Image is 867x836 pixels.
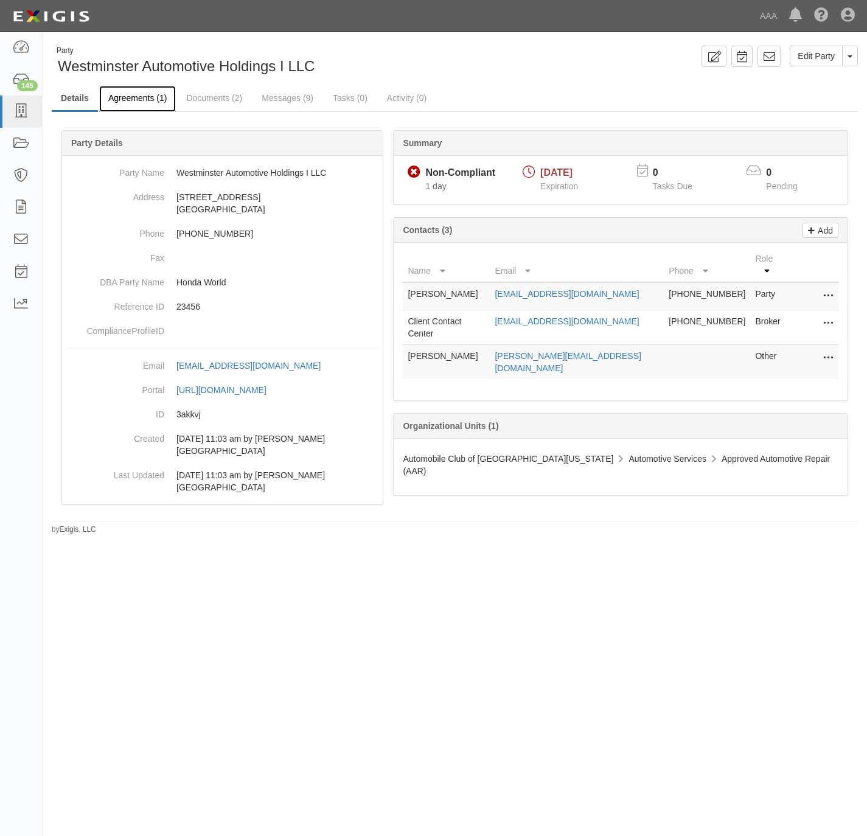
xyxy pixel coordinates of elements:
b: Party Details [71,138,123,148]
i: Help Center - Complianz [814,9,829,23]
span: Pending [766,181,797,191]
b: Summary [403,138,442,148]
div: [EMAIL_ADDRESS][DOMAIN_NAME] [176,360,321,372]
td: [PHONE_NUMBER] [664,282,750,310]
th: Role [750,248,790,282]
th: Name [403,248,490,282]
dt: Reference ID [67,294,164,313]
dd: 10/17/2024 11:03 am by Nsy Archibong-Usoro [67,463,378,500]
p: 0 [766,166,812,180]
td: [PHONE_NUMBER] [664,310,750,345]
dt: Address [67,185,164,203]
span: Automotive Services [628,454,706,464]
span: Westminster Automotive Holdings I LLC [58,58,315,74]
dt: Fax [67,246,164,264]
a: [PERSON_NAME][EMAIL_ADDRESS][DOMAIN_NAME] [495,351,641,373]
i: Non-Compliant [408,166,420,179]
span: Automobile Club of [GEOGRAPHIC_DATA][US_STATE] [403,454,613,464]
span: Since 10/01/2025 [425,181,446,191]
p: 0 [653,166,708,180]
a: Add [803,223,838,238]
td: [PERSON_NAME] [403,282,490,310]
a: [URL][DOMAIN_NAME] [176,385,280,395]
p: Add [815,223,833,237]
td: Party [750,282,790,310]
span: Tasks Due [653,181,692,191]
p: 23456 [176,301,378,313]
dt: ID [67,402,164,420]
b: Contacts (3) [403,225,452,235]
dd: [STREET_ADDRESS] [GEOGRAPHIC_DATA] [67,185,378,221]
small: by [52,524,96,535]
a: Activity (0) [378,86,436,110]
span: [DATE] [540,167,573,178]
dt: Email [67,354,164,372]
div: Non-Compliant [425,166,495,180]
dt: Party Name [67,161,164,179]
dt: DBA Party Name [67,270,164,288]
dt: Created [67,427,164,445]
th: Phone [664,248,750,282]
span: Expiration [540,181,578,191]
p: Honda World [176,276,378,288]
a: AAA [754,4,783,28]
td: Broker [750,310,790,345]
a: [EMAIL_ADDRESS][DOMAIN_NAME] [495,289,639,299]
td: [PERSON_NAME] [403,345,490,380]
a: [EMAIL_ADDRESS][DOMAIN_NAME] [495,316,639,326]
a: Documents (2) [177,86,251,110]
dd: 10/17/2024 11:03 am by Nsy Archibong-Usoro [67,427,378,463]
dt: Last Updated [67,463,164,481]
div: 145 [17,80,38,91]
dd: 3akkvj [67,402,378,427]
a: Tasks (0) [324,86,377,110]
a: [EMAIL_ADDRESS][DOMAIN_NAME] [176,361,334,371]
td: Client Contact Center [403,310,490,345]
dd: Westminster Automotive Holdings I LLC [67,161,378,185]
b: Organizational Units (1) [403,421,498,431]
a: Edit Party [790,46,843,66]
dd: [PHONE_NUMBER] [67,221,378,246]
dt: Phone [67,221,164,240]
a: Messages (9) [252,86,322,110]
div: Party [57,46,315,56]
td: Other [750,345,790,380]
dt: Portal [67,378,164,396]
th: Email [490,248,664,282]
div: Westminster Automotive Holdings I LLC [52,46,446,77]
img: logo-5460c22ac91f19d4615b14bd174203de0afe785f0fc80cf4dbbc73dc1793850b.png [9,5,93,27]
a: Agreements (1) [99,86,176,112]
a: Exigis, LLC [60,525,96,534]
dt: ComplianceProfileID [67,319,164,337]
a: Details [52,86,98,112]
